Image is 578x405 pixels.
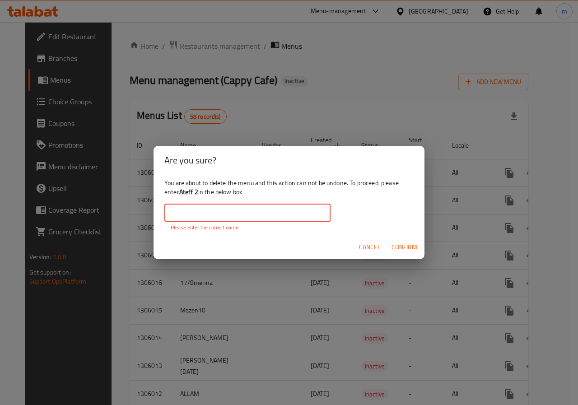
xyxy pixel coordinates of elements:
[171,223,324,232] p: Please enter the correct name
[359,242,381,253] span: Cancel
[388,239,421,256] button: Confirm
[392,242,417,253] span: Confirm
[164,153,414,168] h2: Are you sure?
[154,175,424,235] div: You are about to delete the menu and this action can not be undone. To proceed, please enter in t...
[179,186,198,198] b: Ateff 2
[355,239,384,256] button: Cancel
